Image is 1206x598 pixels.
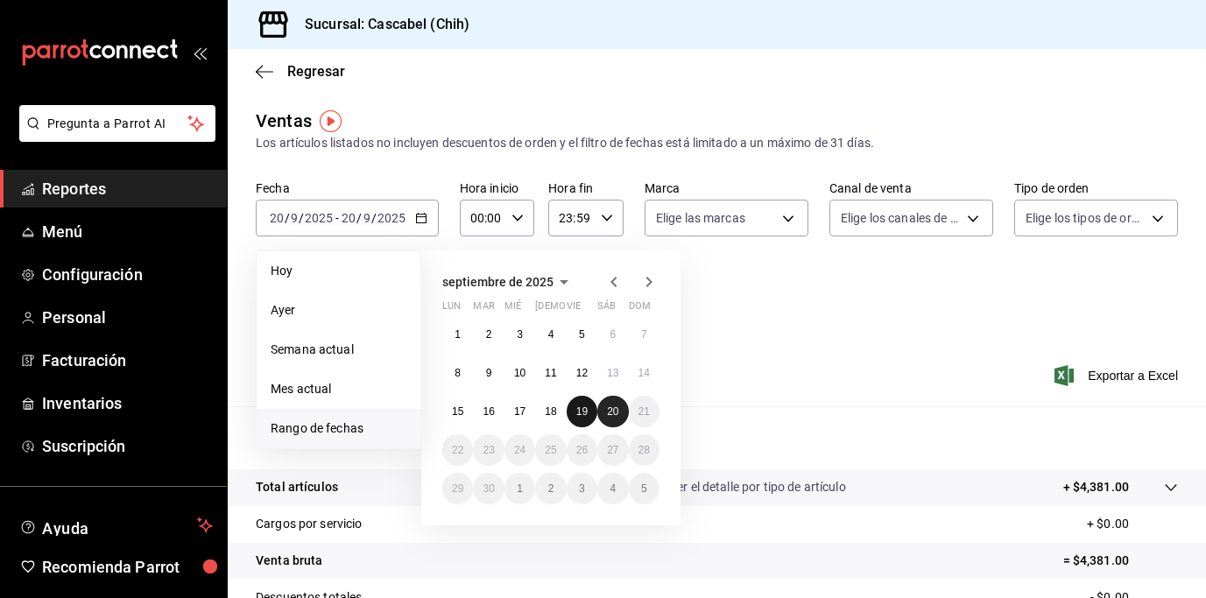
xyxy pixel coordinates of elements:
button: 28 de septiembre de 2025 [629,434,659,466]
abbr: 7 de septiembre de 2025 [641,328,647,341]
button: 10 de septiembre de 2025 [504,357,535,389]
button: 23 de septiembre de 2025 [473,434,504,466]
input: -- [269,211,285,225]
abbr: 27 de septiembre de 2025 [607,444,618,456]
p: Total artículos [256,478,338,496]
abbr: 4 de octubre de 2025 [610,482,616,495]
abbr: sábado [597,300,616,319]
span: Reportes [42,177,213,201]
abbr: 19 de septiembre de 2025 [576,405,588,418]
button: 20 de septiembre de 2025 [597,396,628,427]
abbr: 1 de septiembre de 2025 [455,328,461,341]
abbr: domingo [629,300,651,319]
button: 7 de septiembre de 2025 [629,319,659,350]
label: Fecha [256,182,439,194]
span: septiembre de 2025 [442,275,554,289]
abbr: 12 de septiembre de 2025 [576,367,588,379]
abbr: viernes [567,300,581,319]
button: 14 de septiembre de 2025 [629,357,659,389]
label: Hora fin [548,182,624,194]
abbr: martes [473,300,494,319]
span: Semana actual [271,341,406,359]
abbr: 15 de septiembre de 2025 [452,405,463,418]
button: 5 de octubre de 2025 [629,473,659,504]
span: Facturación [42,348,213,372]
abbr: 28 de septiembre de 2025 [638,444,650,456]
button: 13 de septiembre de 2025 [597,357,628,389]
abbr: 2 de septiembre de 2025 [486,328,492,341]
button: septiembre de 2025 [442,271,575,292]
button: 8 de septiembre de 2025 [442,357,473,389]
button: 2 de septiembre de 2025 [473,319,504,350]
span: Personal [42,306,213,329]
abbr: 21 de septiembre de 2025 [638,405,650,418]
abbr: 17 de septiembre de 2025 [514,405,525,418]
button: 9 de septiembre de 2025 [473,357,504,389]
abbr: 3 de septiembre de 2025 [517,328,523,341]
abbr: miércoles [504,300,521,319]
span: / [299,211,304,225]
input: ---- [377,211,406,225]
abbr: 18 de septiembre de 2025 [545,405,556,418]
button: Regresar [256,63,345,80]
button: 5 de septiembre de 2025 [567,319,597,350]
button: Tooltip marker [320,110,342,132]
label: Hora inicio [460,182,535,194]
abbr: 13 de septiembre de 2025 [607,367,618,379]
button: 15 de septiembre de 2025 [442,396,473,427]
div: Ventas [256,108,312,134]
button: 25 de septiembre de 2025 [535,434,566,466]
button: 21 de septiembre de 2025 [629,396,659,427]
span: Hoy [271,262,406,280]
button: 17 de septiembre de 2025 [504,396,535,427]
span: Elige los tipos de orden [1026,209,1146,227]
button: 4 de octubre de 2025 [597,473,628,504]
label: Canal de venta [829,182,993,194]
input: -- [341,211,356,225]
abbr: 9 de septiembre de 2025 [486,367,492,379]
span: Menú [42,220,213,243]
abbr: 4 de septiembre de 2025 [548,328,554,341]
abbr: 2 de octubre de 2025 [548,482,554,495]
abbr: 6 de septiembre de 2025 [610,328,616,341]
p: Venta bruta [256,552,322,570]
abbr: 1 de octubre de 2025 [517,482,523,495]
input: -- [290,211,299,225]
abbr: lunes [442,300,461,319]
span: Elige las marcas [656,209,745,227]
abbr: 8 de septiembre de 2025 [455,367,461,379]
abbr: 30 de septiembre de 2025 [483,482,494,495]
button: 1 de septiembre de 2025 [442,319,473,350]
abbr: jueves [535,300,638,319]
h3: Sucursal: Cascabel (Chih) [291,14,469,35]
p: Cargos por servicio [256,515,363,533]
abbr: 29 de septiembre de 2025 [452,482,463,495]
button: 19 de septiembre de 2025 [567,396,597,427]
abbr: 10 de septiembre de 2025 [514,367,525,379]
span: / [285,211,290,225]
abbr: 23 de septiembre de 2025 [483,444,494,456]
p: = $4,381.00 [1063,552,1178,570]
abbr: 14 de septiembre de 2025 [638,367,650,379]
button: Pregunta a Parrot AI [19,105,215,142]
button: 26 de septiembre de 2025 [567,434,597,466]
button: 4 de septiembre de 2025 [535,319,566,350]
span: Elige los canales de venta [841,209,961,227]
span: Recomienda Parrot [42,555,213,579]
button: 22 de septiembre de 2025 [442,434,473,466]
button: 24 de septiembre de 2025 [504,434,535,466]
span: Configuración [42,263,213,286]
button: open_drawer_menu [193,46,207,60]
abbr: 3 de octubre de 2025 [579,482,585,495]
label: Tipo de orden [1014,182,1178,194]
div: Los artículos listados no incluyen descuentos de orden y el filtro de fechas está limitado a un m... [256,134,1178,152]
label: Marca [645,182,808,194]
button: 3 de septiembre de 2025 [504,319,535,350]
input: -- [363,211,371,225]
abbr: 22 de septiembre de 2025 [452,444,463,456]
span: - [335,211,339,225]
button: 18 de septiembre de 2025 [535,396,566,427]
button: 11 de septiembre de 2025 [535,357,566,389]
button: 30 de septiembre de 2025 [473,473,504,504]
span: Pregunta a Parrot AI [47,115,188,133]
